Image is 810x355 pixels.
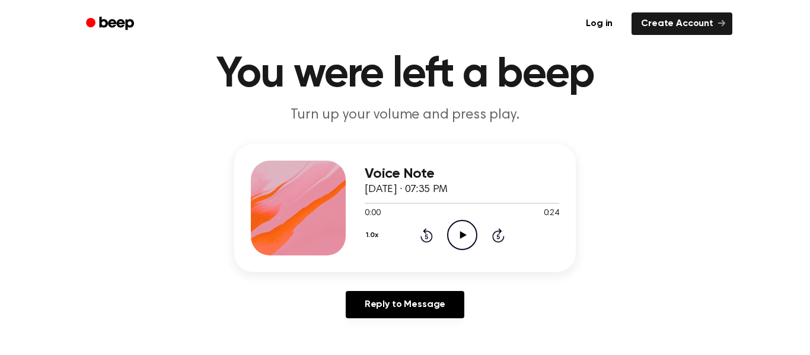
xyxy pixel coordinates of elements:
[365,184,448,195] span: [DATE] · 07:35 PM
[346,291,464,318] a: Reply to Message
[365,225,382,245] button: 1.0x
[544,207,559,220] span: 0:24
[177,105,633,125] p: Turn up your volume and press play.
[365,166,559,182] h3: Voice Note
[574,10,624,37] a: Log in
[101,53,709,96] h1: You were left a beep
[365,207,380,220] span: 0:00
[78,12,145,36] a: Beep
[632,12,732,35] a: Create Account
